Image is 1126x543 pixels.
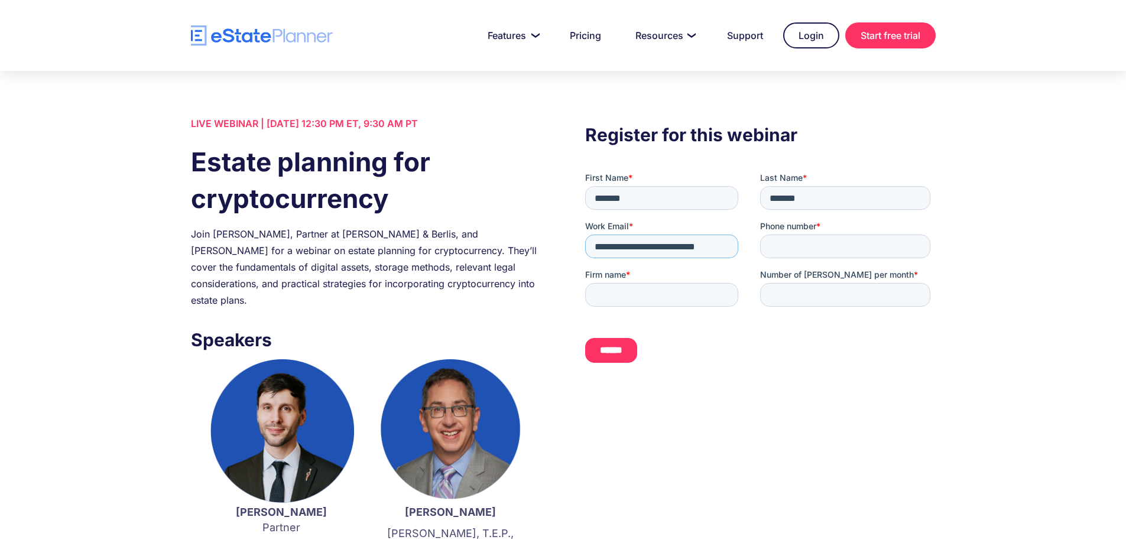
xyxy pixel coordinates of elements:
div: LIVE WEBINAR | [DATE] 12:30 PM ET, 9:30 AM PT [191,115,541,132]
a: Resources [621,24,707,47]
a: Features [473,24,550,47]
a: Start free trial [845,22,936,48]
h1: Estate planning for cryptocurrency [191,144,541,217]
h3: Register for this webinar [585,121,935,148]
strong: [PERSON_NAME] [405,506,496,518]
a: Pricing [556,24,615,47]
p: Partner [209,505,354,535]
h3: Speakers [191,326,541,353]
a: Support [713,24,777,47]
strong: [PERSON_NAME] [236,506,327,518]
a: Login [783,22,839,48]
iframe: Form 0 [585,172,935,373]
div: Join [PERSON_NAME], Partner at [PERSON_NAME] & Berlis, and [PERSON_NAME] for a webinar on estate ... [191,226,541,308]
a: home [191,25,333,46]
